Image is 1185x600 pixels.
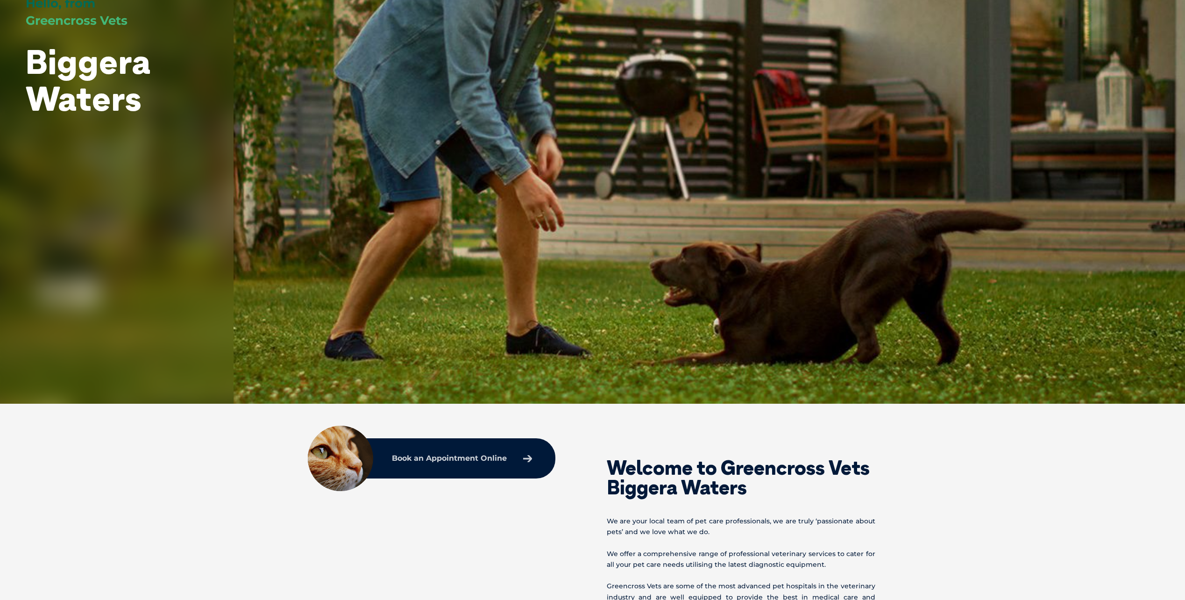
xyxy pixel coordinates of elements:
a: Book an Appointment Online [387,450,537,467]
p: We offer a comprehensive range of professional veterinary services to cater for all your pet care... [607,549,875,570]
h1: Biggera Waters [26,43,208,117]
span: Greencross Vets [26,13,128,28]
p: We are your local team of pet care professionals, we are truly ‘passionate about pets’ and we lov... [607,516,875,537]
p: Book an Appointment Online [392,455,507,462]
h2: Welcome to Greencross Vets Biggera Waters [607,458,875,497]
